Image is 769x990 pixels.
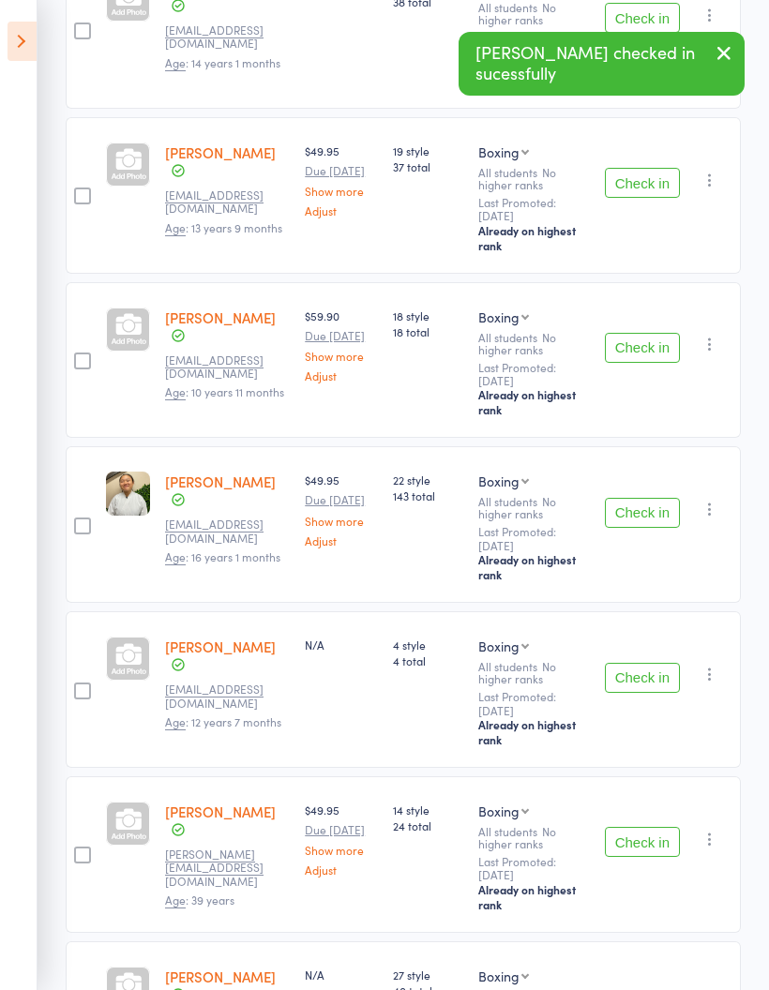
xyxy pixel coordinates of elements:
div: [PERSON_NAME] checked in sucessfully [459,32,745,96]
button: Check in [605,498,680,528]
small: Alyshiawong@gmail.com [165,517,287,545]
div: All students [478,331,589,355]
a: [PERSON_NAME] [165,307,276,327]
div: Already on highest rank [478,387,589,417]
span: No higher ranks [478,823,556,851]
small: Due [DATE] [305,164,377,177]
span: : 12 years 7 months [165,713,281,730]
a: Show more [305,844,377,856]
small: Due [DATE] [305,493,377,506]
div: Boxing [478,967,520,985]
div: Already on highest rank [478,223,589,253]
button: Check in [605,827,680,857]
span: 24 total [393,817,464,833]
a: [PERSON_NAME] [165,802,276,821]
small: Last Promoted: [DATE] [478,31,589,58]
a: Adjust [305,863,377,876]
span: 14 style [393,802,464,817]
a: Adjust [305,204,377,217]
span: 4 style [393,637,464,652]
div: All students [478,825,589,849]
span: : 13 years 9 months [165,219,282,236]
span: : 39 years [165,892,234,908]
span: No higher ranks [478,164,556,192]
button: Check in [605,663,680,693]
small: Last Promoted: [DATE] [478,525,589,552]
img: image1743486862.png [106,472,150,516]
span: 27 style [393,967,464,982]
span: No higher ranks [478,329,556,357]
div: $59.90 [305,307,377,382]
div: Boxing [478,307,520,326]
div: All students [478,166,589,190]
a: Show more [305,185,377,197]
div: All students [478,660,589,684]
a: [PERSON_NAME] [165,637,276,656]
a: Show more [305,515,377,527]
div: Already on highest rank [478,552,589,582]
a: [PERSON_NAME] [165,472,276,491]
div: N/A [305,637,377,652]
div: Boxing [478,802,520,820]
div: Boxing [478,472,520,490]
button: Check in [605,168,680,198]
a: Adjust [305,534,377,547]
a: Adjust [305,369,377,382]
a: Show more [305,350,377,362]
small: Last Promoted: [DATE] [478,690,589,717]
span: 19 style [393,142,464,158]
button: Check in [605,333,680,363]
small: anthony.pipikios@gmail.com [165,847,287,888]
small: Last Promoted: [DATE] [478,855,589,882]
span: : 16 years 1 months [165,548,280,565]
a: [PERSON_NAME] [165,967,276,986]
small: Due [DATE] [305,329,377,342]
div: N/A [305,967,377,982]
div: $49.95 [305,142,377,217]
span: No higher ranks [478,493,556,521]
span: No higher ranks [478,658,556,686]
span: 143 total [393,487,464,503]
span: 18 style [393,307,464,323]
div: Already on highest rank [478,717,589,747]
span: : 10 years 11 months [165,383,284,400]
div: All students [478,495,589,519]
span: 37 total [393,158,464,174]
small: Kayleighroberts@outlook.com [165,682,287,710]
span: 18 total [393,323,464,339]
small: Due [DATE] [305,823,377,836]
span: 22 style [393,472,464,487]
div: Already on highest rank [478,882,589,912]
div: Boxing [478,637,520,655]
small: ljscherrenberg@hotmail.com [165,23,287,51]
div: $49.95 [305,472,377,546]
span: : 14 years 1 months [165,54,280,71]
a: [PERSON_NAME] [165,142,276,162]
div: All students [478,1,589,25]
span: 4 total [393,652,464,668]
div: Boxing [478,142,520,161]
small: auroraune@gmail.com [165,188,287,216]
small: Last Promoted: [DATE] [478,361,589,388]
div: $49.95 [305,802,377,876]
button: Check in [605,3,680,33]
small: eaw68@hotmail.com [165,353,287,381]
small: Last Promoted: [DATE] [478,196,589,223]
